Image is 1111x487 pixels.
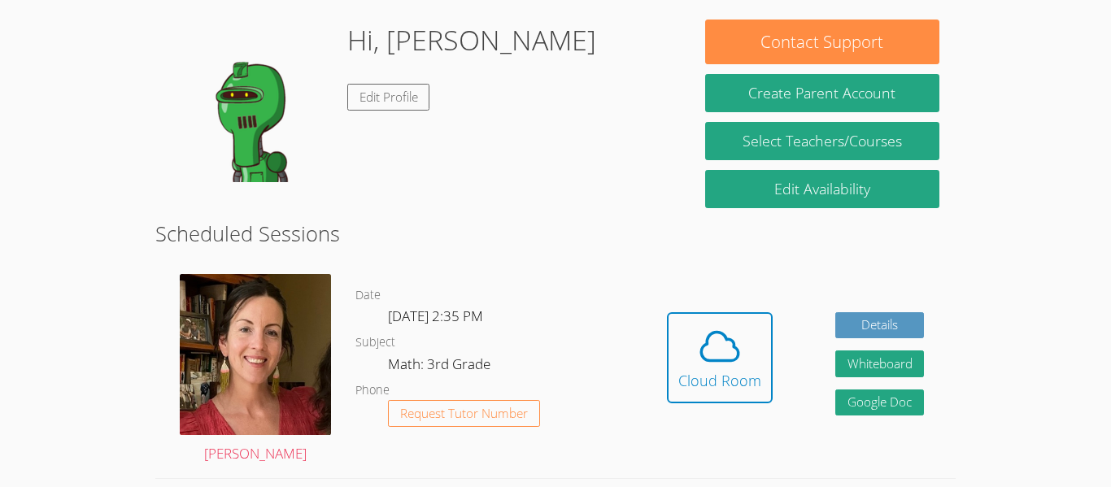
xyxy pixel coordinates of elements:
div: Cloud Room [678,369,761,392]
button: Cloud Room [667,312,773,403]
a: Google Doc [835,389,925,416]
h1: Hi, [PERSON_NAME] [347,20,596,61]
span: Request Tutor Number [400,407,528,420]
dd: Math: 3rd Grade [388,353,494,380]
a: Details [835,312,925,339]
a: [PERSON_NAME] [180,274,331,466]
dt: Phone [355,380,390,401]
button: Contact Support [705,20,939,64]
img: IMG_4957.jpeg [180,274,331,435]
button: Create Parent Account [705,74,939,112]
a: Edit Availability [705,170,939,208]
img: default.png [172,20,334,182]
a: Edit Profile [347,84,430,111]
button: Request Tutor Number [388,400,540,427]
span: [DATE] 2:35 PM [388,307,483,325]
button: Whiteboard [835,350,925,377]
dt: Subject [355,333,395,353]
dt: Date [355,285,381,306]
a: Select Teachers/Courses [705,122,939,160]
h2: Scheduled Sessions [155,218,956,249]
